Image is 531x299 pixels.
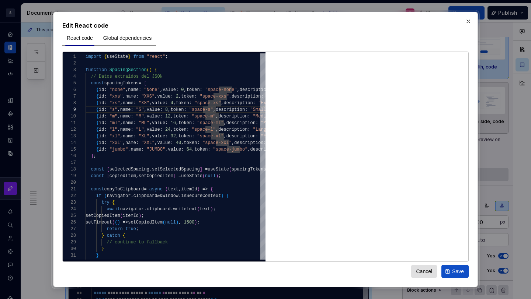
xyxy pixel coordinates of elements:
[187,127,189,132] span: :
[176,120,178,126] span: ,
[202,187,208,192] span: =>
[63,60,76,67] div: 2
[131,127,133,132] span: :
[224,134,226,139] span: ,
[63,80,76,87] div: 5
[234,140,263,145] span: description
[136,107,144,112] span: "S"
[149,187,163,192] span: async
[63,100,76,106] div: 8
[133,120,136,126] span: :
[99,127,104,132] span: id
[139,173,173,179] span: setCopiedItem
[96,147,99,152] span: {
[91,167,104,172] span: const
[149,134,152,139] span: ,
[125,87,128,92] span: ,
[216,107,245,112] span: description
[155,67,157,73] span: {
[99,31,156,45] button: Global dependencies
[139,120,149,126] span: "ML"
[104,94,107,99] span: :
[247,147,250,152] span: ,
[192,127,216,132] span: "space-l"
[176,87,178,92] span: :
[139,101,149,106] span: "XS"
[149,101,152,106] span: ,
[110,140,123,145] span: "xxl"
[104,114,107,119] span: :
[141,147,144,152] span: :
[247,114,250,119] span: :
[147,114,160,119] span: value
[63,179,76,186] div: 20
[63,73,76,80] div: 4
[110,67,147,73] span: SpacingSection
[176,134,178,139] span: ,
[194,101,221,106] span: "space-xs"
[176,140,181,145] span: 40
[144,187,146,192] span: =
[168,107,170,112] span: ,
[110,134,120,139] span: "xl"
[141,94,155,99] span: "XXS"
[176,101,189,106] span: token
[94,154,96,159] span: ;
[63,126,76,133] div: 12
[163,193,178,198] span: window
[200,94,229,99] span: "space-xxs"
[192,120,194,126] span: :
[205,87,237,92] span: "space-none"
[99,134,104,139] span: id
[197,134,224,139] span: "space-xl"
[416,268,432,275] span: Cancel
[178,94,181,99] span: ,
[181,140,184,145] span: ,
[107,173,110,179] span: [
[125,140,136,145] span: name
[117,127,120,132] span: ,
[107,207,120,212] span: await
[96,140,99,145] span: {
[136,140,139,145] span: :
[99,147,104,152] span: id
[128,147,131,152] span: ,
[99,87,104,92] span: id
[131,147,141,152] span: name
[96,107,99,112] span: {
[218,173,221,179] span: ;
[224,120,226,126] span: ,
[411,265,437,278] button: Cancel
[123,134,133,139] span: name
[112,200,115,205] span: {
[67,34,93,42] span: React code
[149,167,152,172] span: ,
[136,127,144,132] span: "L"
[181,193,221,198] span: isSecureContext
[86,54,101,59] span: import
[133,193,157,198] span: clipboard
[96,101,99,106] span: {
[110,120,120,126] span: "ml"
[192,147,194,152] span: ,
[226,120,256,126] span: description
[139,134,149,139] span: "XL"
[184,107,187,112] span: :
[144,114,146,119] span: ,
[128,87,139,92] span: name
[147,67,149,73] span: (
[104,81,139,86] span: spacingTokens
[110,107,118,112] span: "s"
[189,107,213,112] span: "space-s"
[120,120,123,126] span: ,
[123,120,133,126] span: name
[205,173,216,179] span: null
[178,120,192,126] span: token
[253,101,256,106] span: :
[160,114,163,119] span: :
[213,107,216,112] span: ,
[133,101,136,106] span: :
[104,134,107,139] span: :
[441,265,469,278] button: Save
[171,94,173,99] span: :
